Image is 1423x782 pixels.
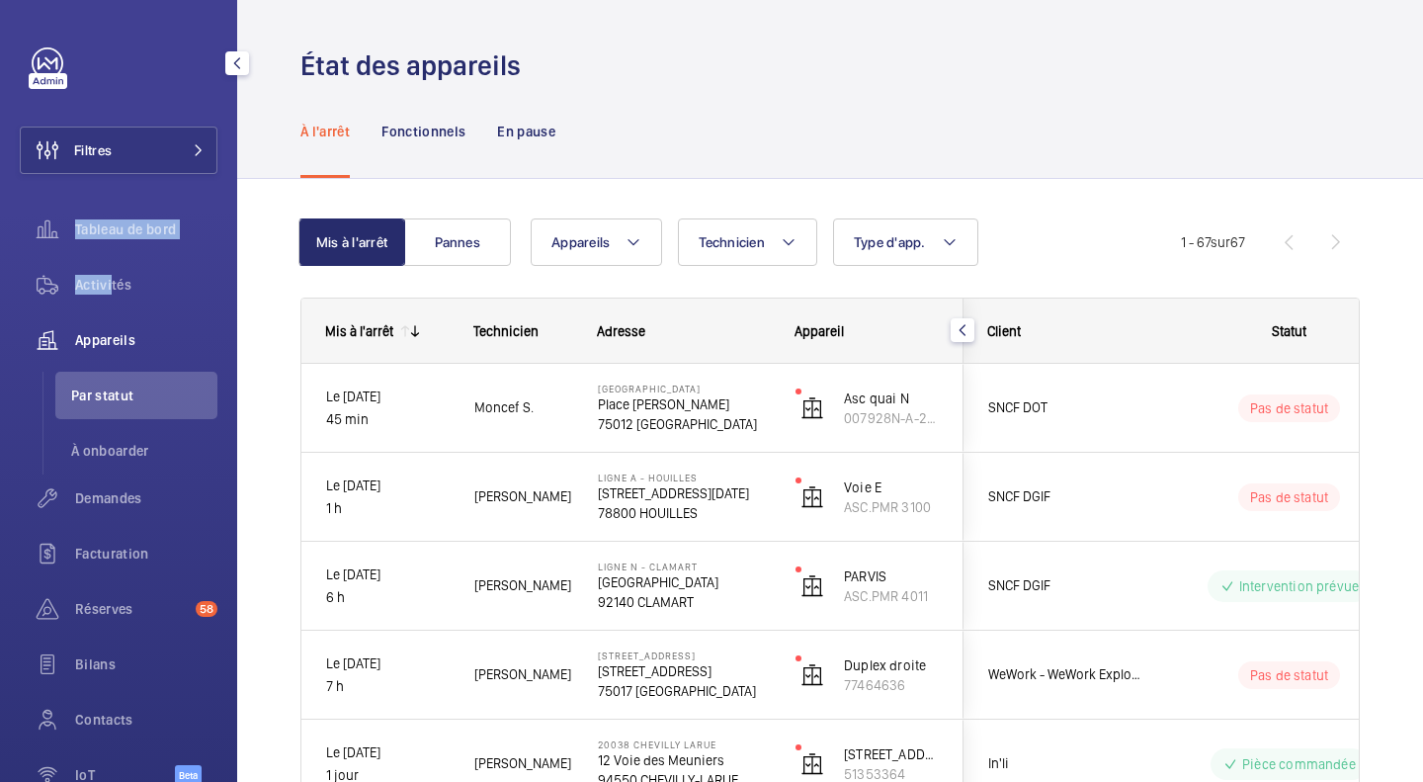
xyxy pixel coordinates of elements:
[833,218,978,266] button: Type d'app.
[300,47,533,84] h1: État des appareils
[844,675,939,695] p: 77464636
[75,330,217,350] span: Appareils
[1211,234,1230,250] span: sur
[531,218,662,266] button: Appareils
[598,383,770,394] p: [GEOGRAPHIC_DATA]
[71,441,217,461] span: À onboarder
[854,234,926,250] span: Type d'app.
[598,561,770,572] p: Ligne N - CLAMART
[988,396,1140,419] span: SNCF DOT
[598,681,770,701] p: 75017 [GEOGRAPHIC_DATA]
[988,663,1140,686] span: WeWork - WeWork Exploitation
[598,414,770,434] p: 75012 [GEOGRAPHIC_DATA]
[298,218,405,266] button: Mis à l'arrêt
[551,234,610,250] span: Appareils
[474,485,572,508] span: [PERSON_NAME]
[497,122,555,141] p: En pause
[598,661,770,681] p: [STREET_ADDRESS]
[988,485,1140,508] span: SNCF DGIF
[844,566,939,586] p: PARVIS
[75,488,217,508] span: Demandes
[598,394,770,414] p: Place [PERSON_NAME]
[381,122,465,141] p: Fonctionnels
[844,497,939,517] p: ASC.PMR 3100
[326,386,449,408] p: Le [DATE]
[598,503,770,523] p: 78800 HOUILLES
[844,744,939,764] p: [STREET_ADDRESS]
[474,752,572,775] span: [PERSON_NAME]
[598,472,770,483] p: Ligne A - HOUILLES
[598,750,770,770] p: 12 Voie des Meuniers
[844,586,939,606] p: ASC.PMR 4011
[800,485,824,509] img: elevator.svg
[474,574,572,597] span: [PERSON_NAME]
[988,574,1140,597] span: SNCF DGIF
[474,396,572,419] span: Moncef S.
[800,396,824,420] img: elevator.svg
[987,323,1021,339] span: Client
[800,663,824,687] img: elevator.svg
[598,572,770,592] p: [GEOGRAPHIC_DATA]
[326,564,449,586] p: Le [DATE]
[844,389,939,408] p: Asc quai N
[473,323,539,339] span: Technicien
[699,234,765,250] span: Technicien
[474,663,572,686] span: [PERSON_NAME]
[598,483,770,503] p: [STREET_ADDRESS][DATE]
[326,586,449,609] p: 6 h
[326,675,449,698] p: 7 h
[75,710,217,730] span: Contacts
[800,574,824,598] img: elevator.svg
[800,752,824,776] img: elevator.svg
[326,497,449,520] p: 1 h
[326,475,449,497] p: Le [DATE]
[75,544,217,564] span: Facturation
[300,122,350,141] p: À l'arrêt
[196,601,217,617] span: 58
[325,323,393,339] div: Mis à l'arrêt
[1250,398,1328,418] p: Pas de statut
[1250,665,1328,685] p: Pas de statut
[844,655,939,675] p: Duplex droite
[795,323,940,339] div: Appareil
[597,323,645,339] span: Adresse
[988,752,1140,775] span: In'li
[75,275,217,295] span: Activités
[20,127,217,174] button: Filtres
[326,408,449,431] p: 45 min
[326,652,449,675] p: Le [DATE]
[326,741,449,764] p: Le [DATE]
[844,478,939,497] p: Voie E
[1242,754,1356,774] p: Pièce commandée
[75,599,188,619] span: Réserves
[404,218,511,266] button: Pannes
[71,386,217,405] span: Par statut
[75,219,217,239] span: Tableau de bord
[598,739,770,750] p: 20038 Chevilly Larue
[598,592,770,612] p: 92140 CLAMART
[678,218,817,266] button: Technicien
[1250,487,1328,507] p: Pas de statut
[74,140,112,160] span: Filtres
[844,408,939,428] p: 007928N-A-2-90-0-08
[1181,235,1245,249] span: 1 - 67 67
[598,650,770,661] p: [STREET_ADDRESS]
[1272,323,1306,339] span: Statut
[75,654,217,674] span: Bilans
[1239,576,1359,596] p: Intervention prévue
